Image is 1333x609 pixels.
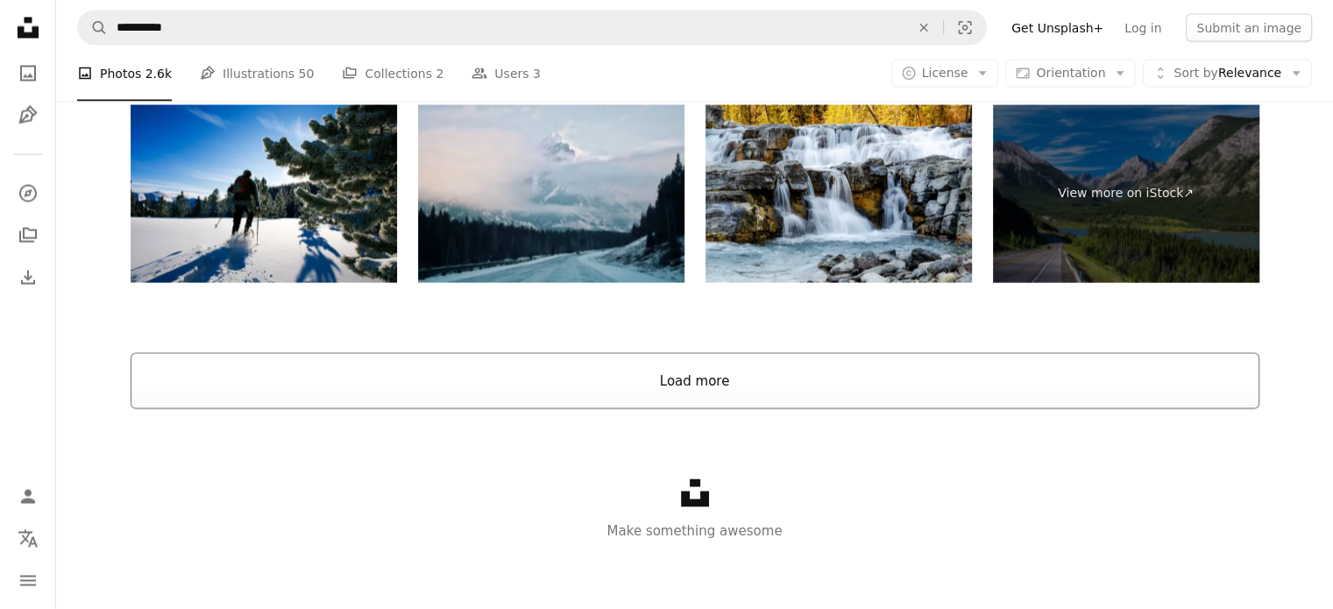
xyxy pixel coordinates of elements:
[299,64,315,83] span: 50
[342,46,443,102] a: Collections 2
[11,56,46,91] a: Photos
[891,60,999,88] button: License
[11,260,46,295] a: Download History
[11,563,46,598] button: Menu
[1186,14,1312,42] button: Submit an image
[922,66,968,80] span: License
[1001,14,1114,42] a: Get Unsplash+
[77,11,987,46] form: Find visuals sitewide
[11,11,46,49] a: Home — Unsplash
[418,105,684,283] img: Road Amidst Snowcapped Mountains Against Sky During Winter
[1173,66,1217,80] span: Sort by
[1173,65,1281,82] span: Relevance
[11,218,46,253] a: Collections
[1036,66,1105,80] span: Orientation
[11,521,46,556] button: Language
[11,176,46,211] a: Explore
[993,105,1259,283] a: View more on iStock↗
[436,64,443,83] span: 2
[1114,14,1172,42] a: Log in
[472,46,541,102] a: Users 3
[56,520,1333,542] p: Make something awesome
[11,479,46,514] a: Log in / Sign up
[78,11,108,45] button: Search Unsplash
[705,105,972,283] img: Little Elbow River Waterfalls in autumn
[533,64,541,83] span: 3
[131,353,1259,409] button: Load more
[904,11,943,45] button: Clear
[1005,60,1136,88] button: Orientation
[944,11,986,45] button: Visual search
[131,105,397,283] img: Snowshoe Adventure
[1143,60,1312,88] button: Sort byRelevance
[11,98,46,133] a: Illustrations
[200,46,314,102] a: Illustrations 50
